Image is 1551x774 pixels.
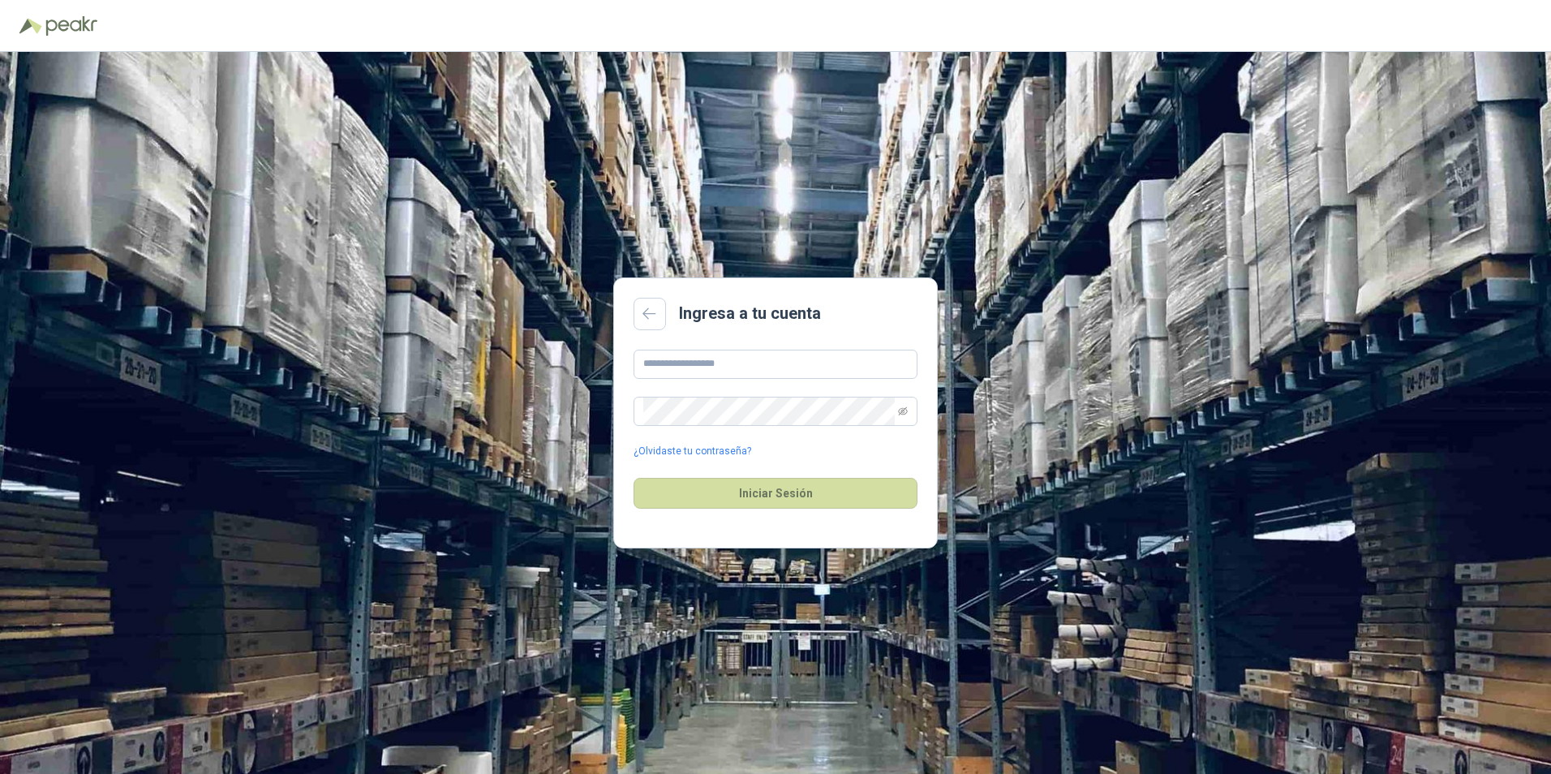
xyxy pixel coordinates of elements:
button: Iniciar Sesión [634,478,917,509]
a: ¿Olvidaste tu contraseña? [634,444,751,459]
img: Peakr [45,16,97,36]
span: eye-invisible [898,406,908,416]
img: Logo [19,18,42,34]
h2: Ingresa a tu cuenta [679,301,821,326]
